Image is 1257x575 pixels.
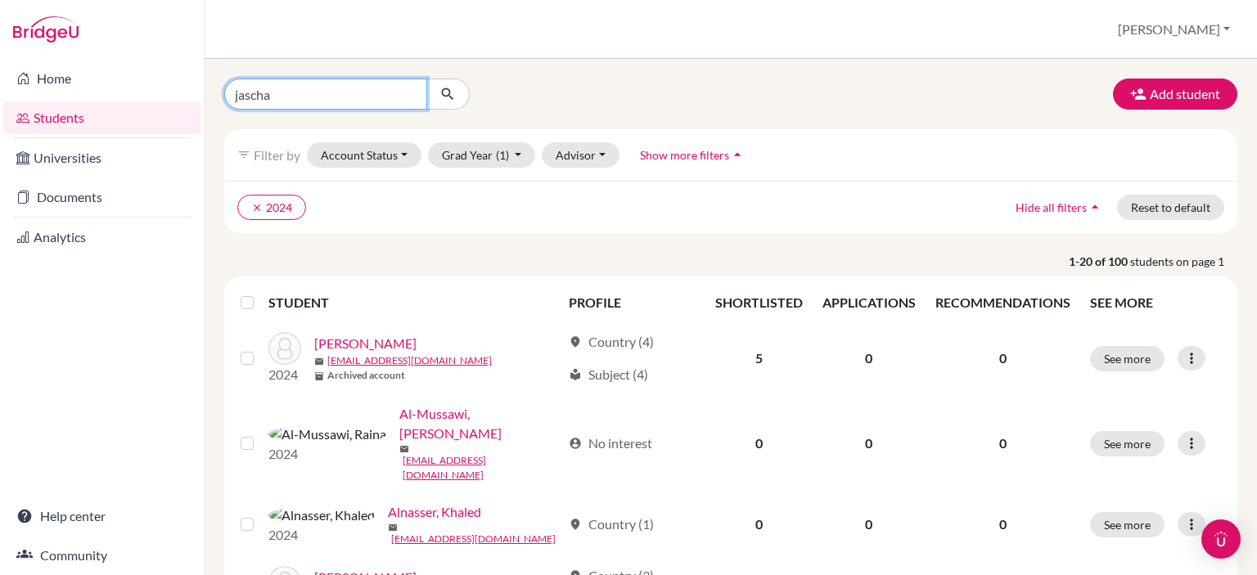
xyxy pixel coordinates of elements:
img: Al-Mussawi, Raina [268,425,386,444]
a: Documents [3,181,200,213]
td: 0 [705,394,813,492]
strong: 1-20 of 100 [1069,253,1130,270]
button: clear2024 [237,195,306,220]
span: mail [388,523,398,532]
span: inventory_2 [314,371,324,381]
div: No interest [569,433,652,453]
span: location_on [569,518,582,531]
i: arrow_drop_up [729,146,746,163]
p: 0 [935,514,1070,534]
div: Country (4) [569,332,654,352]
i: filter_list [237,148,250,161]
span: Show more filters [640,148,729,162]
td: 0 [813,322,926,394]
th: STUDENT [268,283,559,322]
th: SHORTLISTED [705,283,813,322]
button: Add student [1113,79,1237,110]
span: students on page 1 [1130,253,1237,270]
a: Analytics [3,221,200,254]
span: location_on [569,335,582,348]
p: 2024 [268,525,375,545]
a: [PERSON_NAME] [314,334,417,353]
a: Home [3,62,200,95]
a: Community [3,539,200,572]
td: 5 [705,322,813,394]
a: Universities [3,142,200,174]
a: Alnasser, Khaled [388,502,481,522]
button: [PERSON_NAME] [1111,14,1237,45]
img: Alawiye, Malik [268,332,301,365]
span: Hide all filters [1016,200,1087,214]
span: account_circle [569,437,582,450]
div: Open Intercom Messenger [1201,519,1241,559]
img: Bridge-U [13,16,79,43]
span: mail [399,444,409,454]
button: Grad Year(1) [428,142,536,168]
a: [EMAIL_ADDRESS][DOMAIN_NAME] [391,532,556,546]
span: Filter by [254,147,300,163]
td: 0 [705,492,813,556]
td: 0 [813,492,926,556]
span: local_library [569,368,582,381]
a: Students [3,101,200,134]
button: See more [1090,512,1165,537]
i: arrow_drop_up [1087,199,1103,215]
span: mail [314,357,324,366]
th: SEE MORE [1080,283,1231,322]
th: APPLICATIONS [813,283,926,322]
button: Reset to default [1117,195,1224,220]
i: clear [251,202,263,213]
button: Advisor [542,142,619,168]
button: See more [1090,346,1165,371]
a: [EMAIL_ADDRESS][DOMAIN_NAME] [327,353,492,368]
td: 0 [813,394,926,492]
div: Subject (4) [569,365,648,384]
span: (1) [496,148,509,162]
b: Archived account [327,368,405,383]
button: Account Status [307,142,421,168]
p: 2024 [268,444,386,464]
th: PROFILE [559,283,705,322]
input: Find student by name... [224,79,427,110]
a: [EMAIL_ADDRESS][DOMAIN_NAME] [403,453,561,483]
img: Alnasser, Khaled [268,505,375,525]
p: 2024 [268,365,301,384]
div: Country (1) [569,514,654,534]
p: 0 [935,433,1070,453]
button: See more [1090,431,1165,456]
a: Help center [3,500,200,532]
button: Show more filtersarrow_drop_up [626,142,759,168]
th: RECOMMENDATIONS [926,283,1080,322]
button: Hide all filtersarrow_drop_up [1002,195,1117,220]
a: Al-Mussawi, [PERSON_NAME] [399,404,561,443]
p: 0 [935,348,1070,368]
